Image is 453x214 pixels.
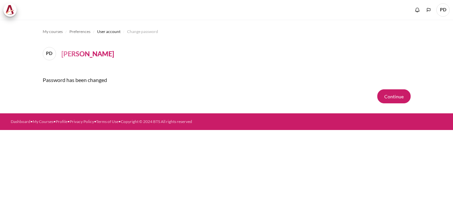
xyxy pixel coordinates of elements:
[97,29,120,35] span: User account
[11,119,249,125] div: • • • • •
[11,119,30,124] a: Dashboard
[43,28,63,36] a: My courses
[121,119,192,124] a: Copyright © 2024 BTS All rights reserved
[96,119,118,124] a: Terms of Use
[127,29,158,35] span: Change password
[424,5,434,15] button: Languages
[412,5,422,15] div: Show notification window with no new notifications
[377,89,411,103] button: Continue
[33,119,53,124] a: My Courses
[127,28,158,36] a: Change password
[43,29,63,35] span: My courses
[43,71,411,89] div: Password has been changed
[43,47,59,60] a: PD
[5,5,15,15] img: Architeck
[43,26,411,37] nav: Navigation bar
[436,3,450,17] span: PD
[436,3,450,17] a: User menu
[61,49,114,59] h4: [PERSON_NAME]
[56,119,67,124] a: Profile
[3,3,20,17] a: Architeck Architeck
[69,28,90,36] a: Preferences
[70,119,94,124] a: Privacy Policy
[43,47,56,60] span: PD
[69,29,90,35] span: Preferences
